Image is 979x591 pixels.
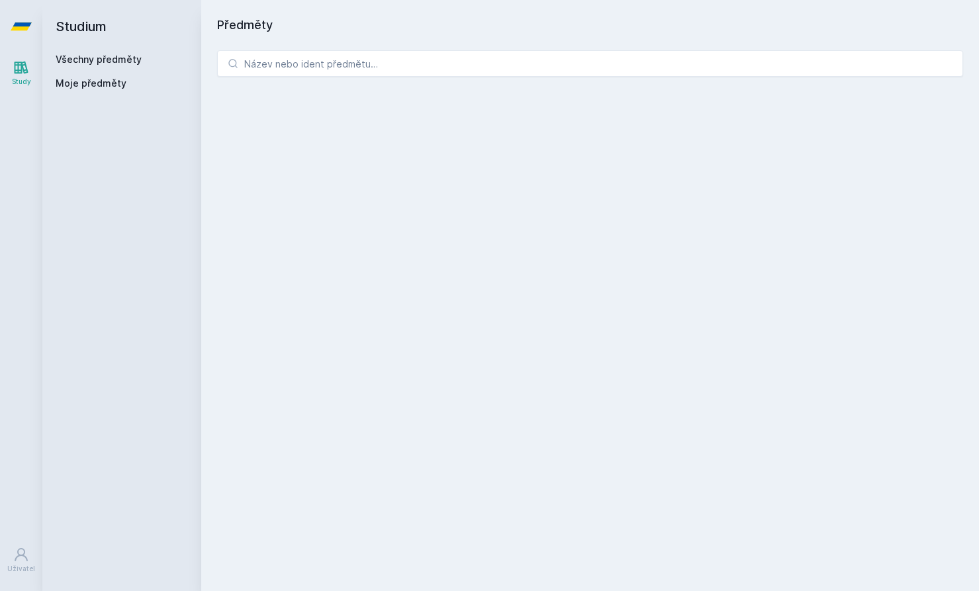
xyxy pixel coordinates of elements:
a: Uživatel [3,540,40,580]
a: Všechny předměty [56,54,142,65]
input: Název nebo ident předmětu… [217,50,963,77]
span: Moje předměty [56,77,126,90]
h1: Předměty [217,16,963,34]
div: Uživatel [7,564,35,574]
a: Study [3,53,40,93]
div: Study [12,77,31,87]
